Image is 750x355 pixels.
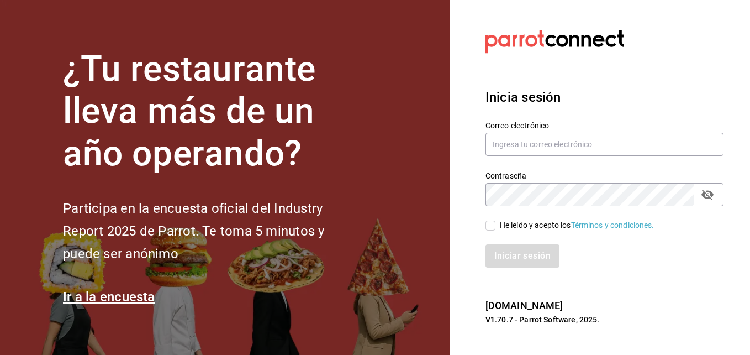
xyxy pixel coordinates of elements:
a: Ir a la encuesta [63,289,155,305]
label: Contraseña [485,171,723,179]
p: V1.70.7 - Parrot Software, 2025. [485,314,723,325]
div: He leído y acepto los [500,220,654,231]
label: Correo electrónico [485,121,723,129]
a: Términos y condiciones. [571,221,654,229]
h3: Inicia sesión [485,87,723,107]
a: [DOMAIN_NAME] [485,300,563,311]
h1: ¿Tu restaurante lleva más de un año operando? [63,48,361,175]
h2: Participa en la encuesta oficial del Industry Report 2025 de Parrot. Te toma 5 minutos y puede se... [63,197,361,265]
input: Ingresa tu correo electrónico [485,133,723,156]
button: passwordField [698,185,717,204]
